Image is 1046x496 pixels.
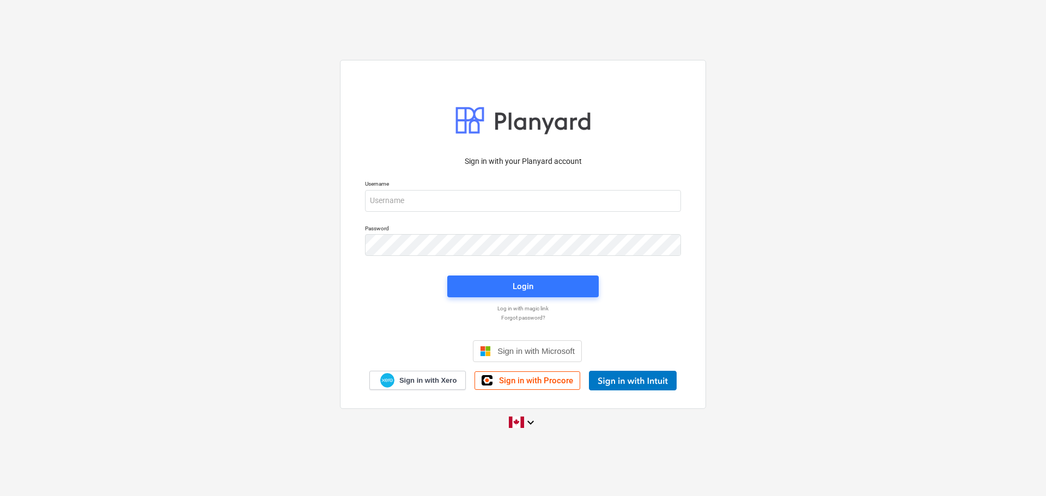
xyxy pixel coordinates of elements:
a: Log in with magic link [360,305,686,312]
span: Sign in with Xero [399,376,457,385]
div: Login [513,279,533,293]
a: Forgot password? [360,314,686,321]
a: Sign in with Procore [475,371,580,390]
i: keyboard_arrow_down [524,416,537,429]
img: Xero logo [380,373,394,388]
p: Sign in with your Planyard account [365,156,681,167]
span: Sign in with Microsoft [497,346,575,356]
a: Sign in with Xero [369,371,466,390]
input: Username [365,190,681,212]
span: Sign in with Procore [499,376,573,385]
button: Login [447,275,599,297]
p: Password [365,225,681,234]
img: Microsoft logo [480,346,491,357]
p: Username [365,180,681,189]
